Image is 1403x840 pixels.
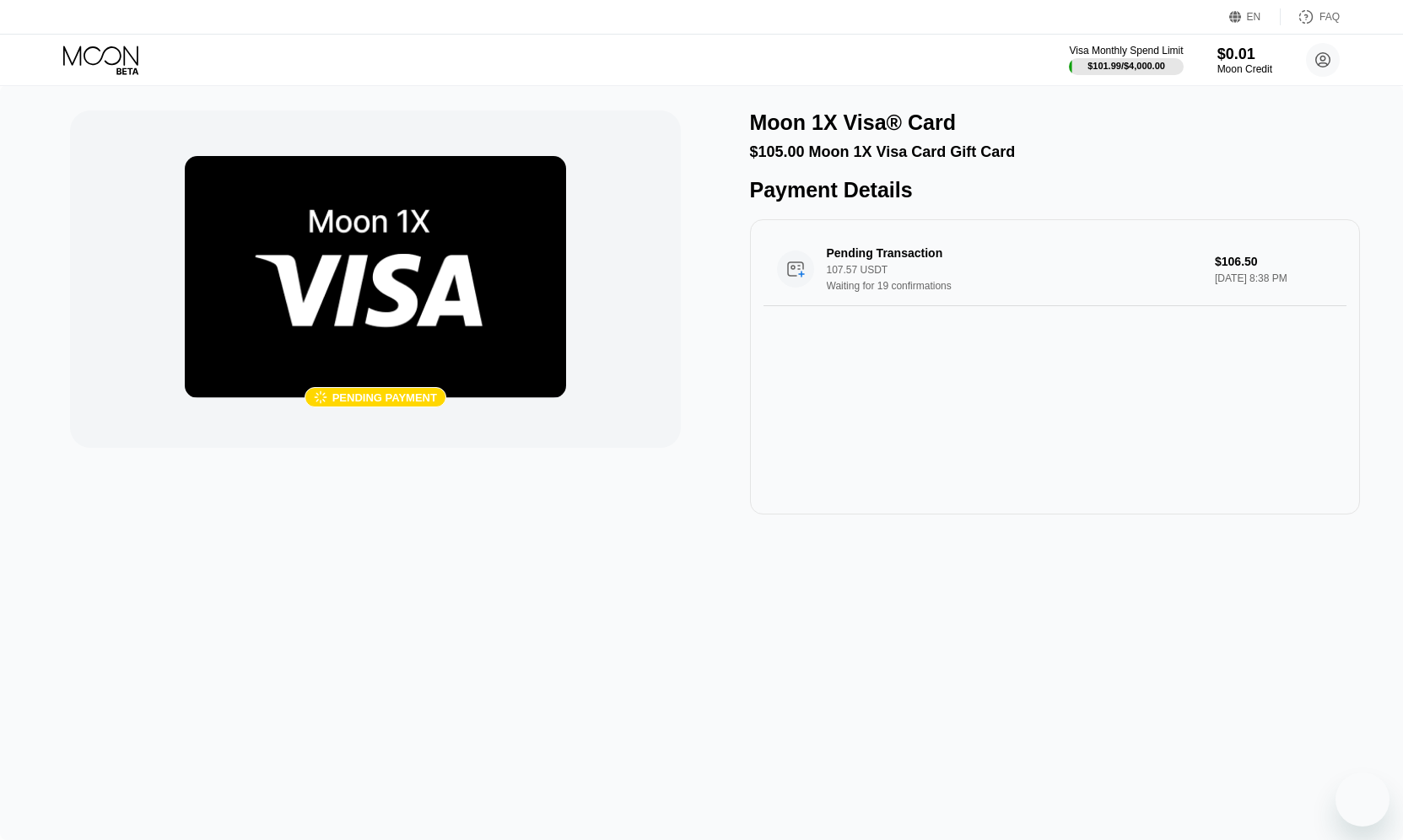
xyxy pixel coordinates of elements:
div:  [314,390,327,405]
div: Pending Transaction [827,246,1182,260]
div: Moon Credit [1217,63,1272,75]
div: 107.57 USDT [827,264,1209,276]
iframe: Button to launch messaging window, 1 unread message [1336,773,1390,827]
div: Waiting for 19 confirmations [827,280,1209,292]
div: $106.50 [1215,255,1333,268]
div: Pending Transaction107.57 USDTWaiting for 19 confirmations$106.50[DATE] 8:38 PM [764,233,1346,306]
div: $0.01 [1217,46,1272,63]
div: EN [1229,8,1281,25]
div: Moon 1X Visa® Card [750,110,956,135]
div: Visa Monthly Spend Limit$101.99/$4,000.00 [1069,45,1183,75]
div: Payment Details [750,178,1360,202]
div: Visa Monthly Spend Limit [1069,45,1183,57]
div: [DATE] 8:38 PM [1215,272,1333,284]
div: EN [1247,11,1261,23]
div: $101.99 / $4,000.00 [1087,61,1165,71]
div: $105.00 Moon 1X Visa Card Gift Card [750,143,1360,161]
iframe: Number of unread messages [1359,769,1393,786]
div: Pending payment [332,391,437,404]
div: FAQ [1281,8,1340,25]
div: FAQ [1319,11,1340,23]
div: $0.01Moon Credit [1217,46,1272,75]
